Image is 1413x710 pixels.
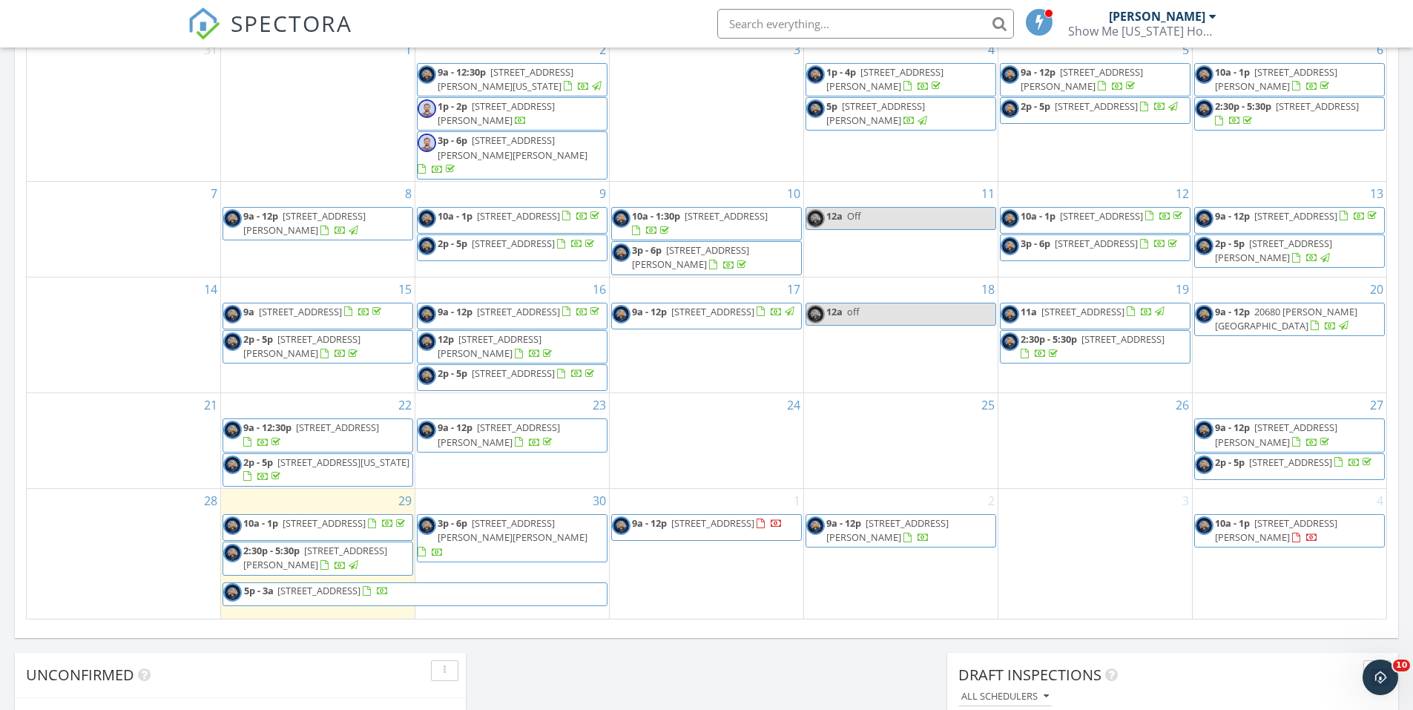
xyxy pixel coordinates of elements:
[1021,99,1050,113] span: 2p - 5p
[27,38,221,182] td: Go to August 31, 2025
[1179,38,1192,62] a: Go to September 5, 2025
[826,99,925,127] span: [STREET_ADDRESS][PERSON_NAME]
[223,421,242,439] img: 457113340_122114371652455543_2292472785513355662_n.jpg
[417,303,607,329] a: 9a - 12p [STREET_ADDRESS]
[223,332,242,351] img: 457113340_122114371652455543_2292472785513355662_n.jpg
[438,65,573,93] span: [STREET_ADDRESS][PERSON_NAME][US_STATE]
[1215,209,1380,223] a: 9a - 12p [STREET_ADDRESS]
[847,209,861,223] span: Off
[1194,453,1385,480] a: 2p - 5p [STREET_ADDRESS]
[417,418,607,452] a: 9a - 12p [STREET_ADDRESS][PERSON_NAME]
[1215,99,1271,113] span: 2:30p - 5:30p
[417,330,607,364] a: 12p [STREET_ADDRESS][PERSON_NAME]
[1215,65,1337,93] span: [STREET_ADDRESS][PERSON_NAME]
[1001,209,1019,228] img: 457113340_122114371652455543_2292472785513355662_n.jpg
[1055,237,1138,250] span: [STREET_ADDRESS]
[221,393,415,489] td: Go to September 22, 2025
[438,99,555,127] a: 1p - 2p [STREET_ADDRESS][PERSON_NAME]
[806,516,825,535] img: 457113340_122114371652455543_2292472785513355662_n.jpg
[418,516,436,535] img: 457113340_122114371652455543_2292472785513355662_n.jpg
[259,305,342,318] span: [STREET_ADDRESS]
[826,65,943,93] a: 1p - 4p [STREET_ADDRESS][PERSON_NAME]
[1194,63,1385,96] a: 10a - 1p [STREET_ADDRESS][PERSON_NAME]
[1367,277,1386,301] a: Go to September 20, 2025
[1000,97,1190,124] a: 2p - 5p [STREET_ADDRESS]
[1192,181,1386,277] td: Go to September 13, 2025
[1000,234,1190,261] a: 3p - 6p [STREET_ADDRESS]
[418,366,436,385] img: 457113340_122114371652455543_2292472785513355662_n.jpg
[998,181,1192,277] td: Go to September 12, 2025
[223,330,413,364] a: 2p - 5p [STREET_ADDRESS][PERSON_NAME]
[1367,393,1386,417] a: Go to September 27, 2025
[1192,393,1386,489] td: Go to September 27, 2025
[402,182,415,206] a: Go to September 8, 2025
[243,583,274,605] span: 5p - 3a
[417,131,607,180] a: 3p - 6p [STREET_ADDRESS][PERSON_NAME][PERSON_NAME]
[1363,660,1398,695] iframe: Intercom live chat
[243,209,366,237] a: 9a - 12p [STREET_ADDRESS][PERSON_NAME]
[632,209,680,223] span: 10a - 1:30p
[1179,489,1192,513] a: Go to October 3, 2025
[791,489,803,513] a: Go to October 1, 2025
[1021,99,1180,113] a: 2p - 5p [STREET_ADDRESS]
[958,665,1101,685] span: Draft Inspections
[1195,421,1213,439] img: 457113340_122114371652455543_2292472785513355662_n.jpg
[1060,209,1143,223] span: [STREET_ADDRESS]
[223,209,242,228] img: 457113340_122114371652455543_2292472785513355662_n.jpg
[243,516,278,530] span: 10a - 1p
[1215,237,1332,264] span: [STREET_ADDRESS][PERSON_NAME]
[1001,99,1019,118] img: 457113340_122114371652455543_2292472785513355662_n.jpg
[223,303,413,329] a: 9a [STREET_ADDRESS]
[590,393,609,417] a: Go to September 23, 2025
[223,207,413,240] a: 9a - 12p [STREET_ADDRESS][PERSON_NAME]
[632,209,768,237] a: 10a - 1:30p [STREET_ADDRESS]
[415,277,610,393] td: Go to September 16, 2025
[611,207,802,240] a: 10a - 1:30p [STREET_ADDRESS]
[791,38,803,62] a: Go to September 3, 2025
[803,181,998,277] td: Go to September 11, 2025
[978,393,998,417] a: Go to September 25, 2025
[223,583,242,602] img: 457113340_122114371652455543_2292472785513355662_n.jpg
[1215,65,1337,93] a: 10a - 1p [STREET_ADDRESS][PERSON_NAME]
[685,209,768,223] span: [STREET_ADDRESS]
[1021,209,1185,223] a: 10a - 1p [STREET_ADDRESS]
[243,209,366,237] span: [STREET_ADDRESS][PERSON_NAME]
[243,544,387,571] span: [STREET_ADDRESS][PERSON_NAME]
[590,277,609,301] a: Go to September 16, 2025
[1001,65,1019,84] img: 457113340_122114371652455543_2292472785513355662_n.jpg
[1215,65,1250,79] span: 10a - 1p
[438,134,467,147] span: 3p - 6p
[1215,516,1337,544] a: 10a - 1p [STREET_ADDRESS][PERSON_NAME]
[438,65,486,79] span: 9a - 12:30p
[243,421,292,434] span: 9a - 12:30p
[1041,305,1124,318] span: [STREET_ADDRESS]
[978,182,998,206] a: Go to September 11, 2025
[418,99,436,118] img: img_2594.jpeg
[1021,65,1143,93] span: [STREET_ADDRESS][PERSON_NAME]
[1249,456,1332,469] span: [STREET_ADDRESS]
[223,583,607,605] a: 5p - 3a [STREET_ADDRESS]
[243,456,409,483] a: 2p - 5p [STREET_ADDRESS][US_STATE]
[1021,332,1165,360] a: 2:30p - 5:30p [STREET_ADDRESS]
[610,489,804,622] td: Go to October 1, 2025
[806,305,825,323] img: 457113340_122114371652455543_2292472785513355662_n.jpg
[1081,332,1165,346] span: [STREET_ADDRESS]
[27,277,221,393] td: Go to September 14, 2025
[243,421,379,448] a: 9a - 12:30p [STREET_ADDRESS]
[438,421,560,448] span: [STREET_ADDRESS][PERSON_NAME]
[1194,234,1385,268] a: 2p - 5p [STREET_ADDRESS][PERSON_NAME]
[1000,303,1190,329] a: 11a [STREET_ADDRESS]
[1195,65,1213,84] img: 457113340_122114371652455543_2292472785513355662_n.jpg
[1000,207,1190,234] a: 10a - 1p [STREET_ADDRESS]
[243,332,360,360] a: 2p - 5p [STREET_ADDRESS][PERSON_NAME]
[1194,418,1385,452] a: 9a - 12p [STREET_ADDRESS][PERSON_NAME]
[632,516,667,530] span: 9a - 12p
[1367,182,1386,206] a: Go to September 13, 2025
[961,691,1049,702] div: All schedulers
[610,393,804,489] td: Go to September 24, 2025
[958,687,1052,707] button: All schedulers
[1215,99,1359,127] a: 2:30p - 5:30p [STREET_ADDRESS]
[438,134,587,161] span: [STREET_ADDRESS][PERSON_NAME][PERSON_NAME]
[438,421,560,448] a: 9a - 12p [STREET_ADDRESS][PERSON_NAME]
[1021,65,1143,93] a: 9a - 12p [STREET_ADDRESS][PERSON_NAME]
